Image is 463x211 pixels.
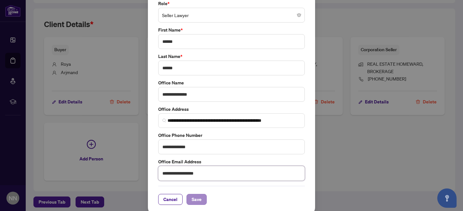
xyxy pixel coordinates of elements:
[163,194,177,205] span: Cancel
[192,194,202,205] span: Save
[162,119,166,122] img: search_icon
[158,106,305,113] label: Office Address
[158,194,183,205] button: Cancel
[158,26,305,34] label: First Name
[158,158,305,165] label: Office Email Address
[297,13,301,17] span: close-circle
[158,53,305,60] label: Last Name
[437,188,457,208] button: Open asap
[186,194,207,205] button: Save
[162,9,301,21] span: Seller Lawyer
[158,79,305,86] label: Office Name
[158,132,305,139] label: Office Phone Number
